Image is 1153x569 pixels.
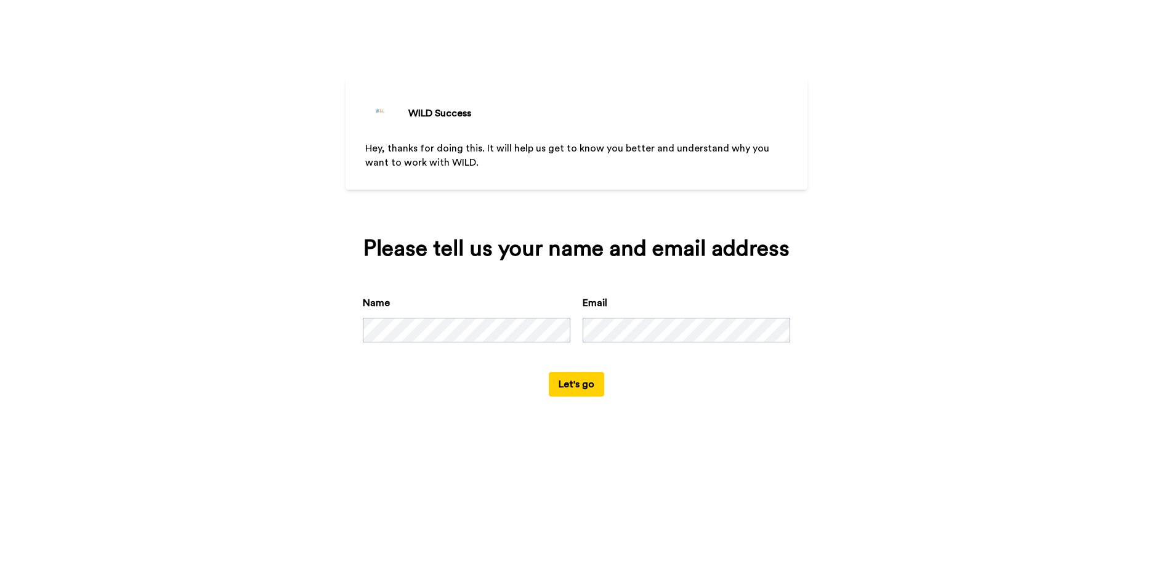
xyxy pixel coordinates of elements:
span: Hey, thanks for doing this. It will help us get to know you better and understand why you want to... [365,143,772,167]
div: WILD Success [408,106,471,121]
div: Please tell us your name and email address [363,236,790,261]
label: Email [583,296,607,310]
label: Name [363,296,390,310]
button: Let's go [549,372,604,397]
